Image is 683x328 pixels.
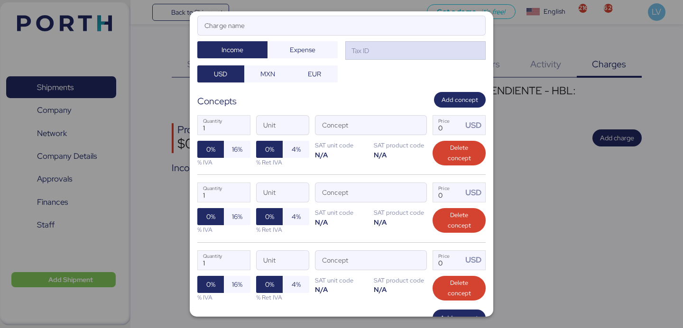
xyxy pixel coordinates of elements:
[350,46,369,56] div: Tax ID
[224,276,250,293] button: 16%
[256,293,309,302] div: % Ret IVA
[433,183,462,202] input: Price
[433,251,462,270] input: Price
[283,276,309,293] button: 4%
[257,116,309,135] input: Unit
[465,254,485,266] div: USD
[315,208,368,217] div: SAT unit code
[206,144,215,155] span: 0%
[292,211,301,222] span: 4%
[265,144,274,155] span: 0%
[268,41,338,58] button: Expense
[256,208,283,225] button: 0%
[290,44,315,55] span: Expense
[315,218,368,227] div: N/A
[440,143,478,164] span: Delete concept
[265,279,274,290] span: 0%
[224,208,250,225] button: 16%
[206,279,215,290] span: 0%
[374,208,427,217] div: SAT product code
[406,185,426,205] button: ConceptConcept
[291,65,338,82] button: EUR
[440,210,478,231] span: Delete concept
[222,44,243,55] span: Income
[206,211,215,222] span: 0%
[442,95,478,105] span: Add concept
[197,41,268,58] button: Income
[197,208,224,225] button: 0%
[465,119,485,131] div: USD
[197,158,250,167] div: % IVA
[283,141,309,158] button: 4%
[433,141,486,165] button: Delete concept
[198,116,250,135] input: Quantity
[232,279,242,290] span: 16%
[374,218,427,227] div: N/A
[433,310,486,327] button: Add concept
[197,293,250,302] div: % IVA
[292,279,301,290] span: 4%
[406,118,426,138] button: ConceptConcept
[440,278,478,299] span: Delete concept
[197,141,224,158] button: 0%
[232,211,242,222] span: 16%
[315,276,368,285] div: SAT unit code
[315,183,404,202] input: Concept
[374,285,427,294] div: N/A
[232,144,242,155] span: 16%
[256,225,309,234] div: % Ret IVA
[198,251,250,270] input: Quantity
[265,211,274,222] span: 0%
[315,150,368,159] div: N/A
[434,92,486,108] button: Add concept
[214,68,227,80] span: USD
[308,68,321,80] span: EUR
[224,141,250,158] button: 16%
[198,16,485,35] input: Charge name
[257,183,309,202] input: Unit
[440,312,478,324] span: Add concept
[433,208,486,233] button: Delete concept
[198,183,250,202] input: Quantity
[292,144,301,155] span: 4%
[433,116,462,135] input: Price
[256,158,309,167] div: % Ret IVA
[315,285,368,294] div: N/A
[197,225,250,234] div: % IVA
[374,141,427,150] div: SAT product code
[465,187,485,199] div: USD
[197,276,224,293] button: 0%
[257,251,309,270] input: Unit
[256,141,283,158] button: 0%
[260,68,275,80] span: MXN
[197,94,237,108] div: Concepts
[197,65,244,82] button: USD
[256,276,283,293] button: 0%
[374,150,427,159] div: N/A
[283,208,309,225] button: 4%
[406,253,426,273] button: ConceptConcept
[315,116,404,135] input: Concept
[315,141,368,150] div: SAT unit code
[315,251,404,270] input: Concept
[374,276,427,285] div: SAT product code
[244,65,291,82] button: MXN
[433,276,486,301] button: Delete concept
